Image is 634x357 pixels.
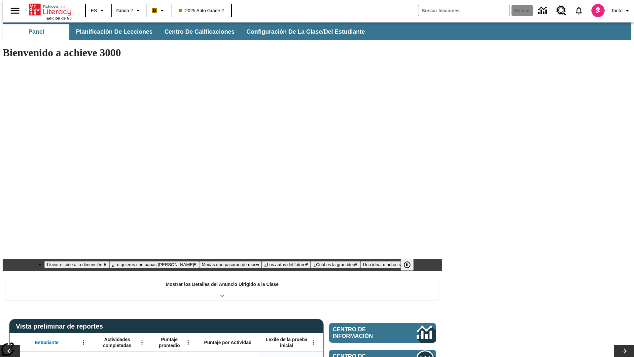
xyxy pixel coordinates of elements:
[591,4,605,17] img: avatar image
[401,259,420,271] div: Pausar
[611,7,622,14] span: Tauto
[137,337,147,347] button: Abrir menú
[44,261,109,268] button: Diapositiva 1 Llevar el cine a la dimensión X
[5,1,25,20] button: Abrir el menú lateral
[534,2,552,20] a: Centro de información
[166,281,279,288] p: Mostrar los Detalles del Anuncio Dirigido a la Clase
[263,337,311,348] span: Lexile de la prueba inicial
[154,337,185,348] span: Puntaje promedio
[159,24,240,40] button: Centro de calificaciones
[3,24,371,40] div: Subbarra de navegación
[570,2,587,19] a: Notificaciones
[552,2,570,20] a: Centro de recursos, Se abrirá en una pestaña nueva.
[309,337,319,347] button: Abrir menú
[183,337,193,347] button: Abrir menú
[401,259,414,271] button: Pausar
[3,24,69,40] button: Panel
[149,5,169,17] button: Boost El color de la clase es anaranjado claro. Cambiar el color de la clase.
[179,7,224,14] span: 2025 Auto Grade 2
[29,2,72,20] div: Portada
[199,261,262,268] button: Diapositiva 3 Modas que pasaron de moda
[88,5,109,17] button: Lenguaje: ES, Selecciona un idioma
[3,47,442,59] h1: Bienvenido a achieve 3000
[16,323,106,330] span: Vista preliminar de reportes
[109,261,199,268] button: Diapositiva 2 ¿Lo quieres con papas fritas?
[71,24,158,40] button: Planificación de lecciones
[153,6,156,15] span: B
[262,261,311,268] button: Diapositiva 4 ¿Los autos del futuro?
[333,326,395,339] span: Centro de información
[609,5,634,17] button: Perfil/Configuración
[95,337,139,348] span: Actividades completadas
[114,5,145,17] button: Grado: Grado 2, Elige un grado
[91,7,97,14] span: ES
[329,323,436,343] a: Centro de información
[587,2,609,19] button: Escoja un nuevo avatar
[6,277,439,300] div: Mostrar los Detalles del Anuncio Dirigido a la Clase
[360,261,413,268] button: Diapositiva 6 Una idea, mucho trabajo
[3,22,631,40] div: Subbarra de navegación
[79,337,88,347] button: Abrir menú
[204,339,251,345] span: Puntaje por Actividad
[418,5,510,16] input: Buscar campo
[29,3,72,16] a: Portada
[614,345,634,357] button: Carrusel de lecciones, seguir
[311,261,360,268] button: Diapositiva 5 ¿Cuál es la gran idea?
[35,339,59,345] span: Estudiante
[116,7,133,14] span: Grado 2
[47,16,72,20] span: Edición de NJ
[241,24,370,40] button: Configuración de la clase/del estudiante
